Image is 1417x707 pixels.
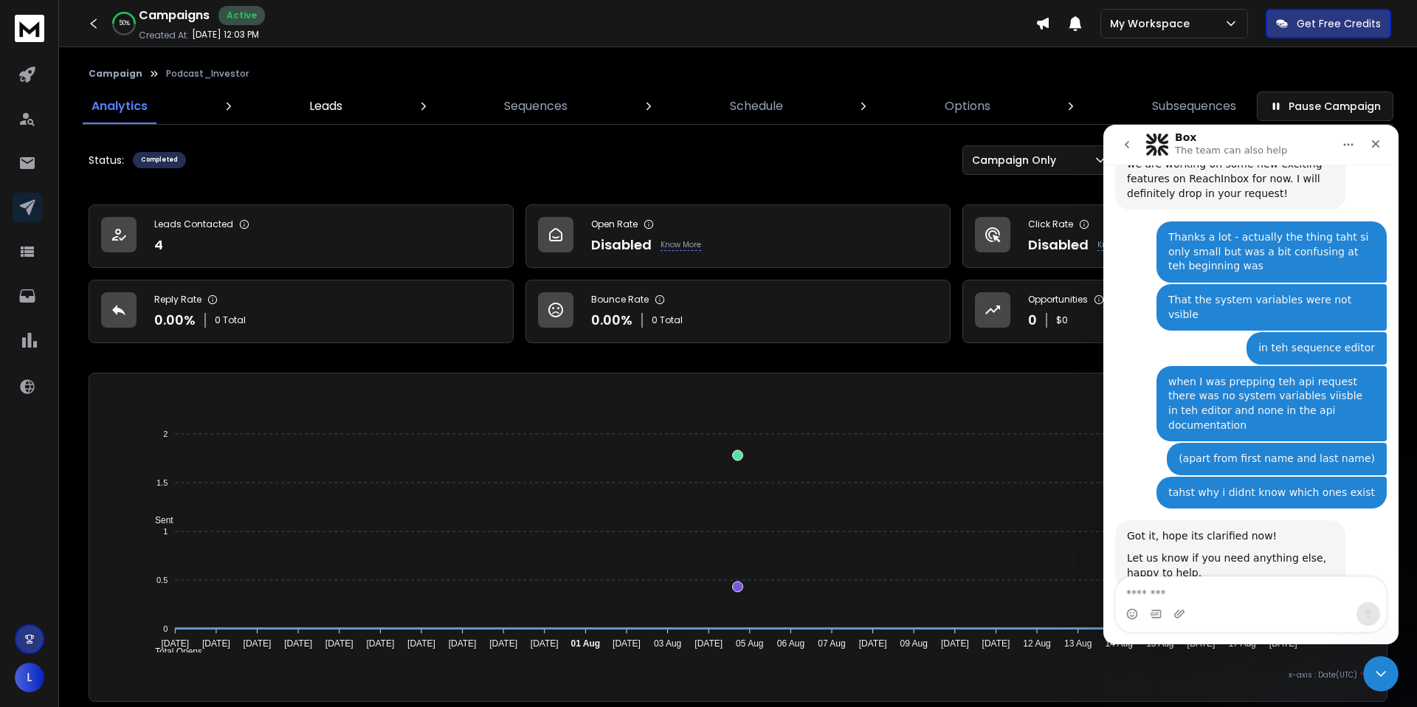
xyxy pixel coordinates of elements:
[202,638,230,649] tspan: [DATE]
[144,515,173,525] span: Sent
[591,310,632,331] p: 0.00 %
[972,153,1062,168] p: Campaign Only
[1363,656,1399,692] iframe: Intercom live chat
[154,294,201,306] p: Reply Rate
[1064,638,1092,649] tspan: 13 Aug
[661,239,701,251] p: Know More
[309,97,342,115] p: Leads
[1028,310,1037,331] p: 0
[89,153,124,168] p: Status:
[15,663,44,692] button: L
[777,638,804,649] tspan: 06 Aug
[164,527,168,536] tspan: 1
[89,68,142,80] button: Campaign
[156,576,168,584] tspan: 0.5
[613,638,641,649] tspan: [DATE]
[139,30,189,41] p: Created At:
[1106,638,1133,649] tspan: 14 Aug
[1147,638,1174,649] tspan: 15 Aug
[133,152,186,168] div: Completed
[154,310,196,331] p: 0.00 %
[89,280,514,343] a: Reply Rate0.00%0 Total
[154,218,233,230] p: Leads Contacted
[495,89,576,124] a: Sequences
[144,646,202,657] span: Total Opens
[591,235,652,255] p: Disabled
[1152,97,1236,115] p: Subsequences
[218,6,265,25] div: Active
[1269,638,1297,649] tspan: [DATE]
[89,204,514,268] a: Leads Contacted4
[504,97,568,115] p: Sequences
[571,638,601,649] tspan: 01 Aug
[936,89,999,124] a: Options
[162,638,190,649] tspan: [DATE]
[119,19,130,28] p: 50 %
[164,430,168,438] tspan: 2
[859,638,887,649] tspan: [DATE]
[166,68,249,80] p: Podcast_Investor
[721,89,792,124] a: Schedule
[1110,16,1196,31] p: My Workspace
[695,638,723,649] tspan: [DATE]
[113,669,1363,680] p: x-axis : Date(UTC)
[449,638,477,649] tspan: [DATE]
[531,638,559,649] tspan: [DATE]
[1024,638,1051,649] tspan: 12 Aug
[490,638,518,649] tspan: [DATE]
[941,638,969,649] tspan: [DATE]
[285,638,313,649] tspan: [DATE]
[945,97,990,115] p: Options
[92,97,148,115] p: Analytics
[139,7,210,24] h1: Campaigns
[1257,92,1393,121] button: Pause Campaign
[1266,9,1391,38] button: Get Free Credits
[1103,125,1399,644] iframe: Intercom live chat
[1028,218,1073,230] p: Click Rate
[818,638,846,649] tspan: 07 Aug
[1097,239,1138,251] p: Know More
[1229,638,1256,649] tspan: 17 Aug
[652,314,683,326] p: 0 Total
[736,638,763,649] tspan: 05 Aug
[591,294,649,306] p: Bounce Rate
[525,280,951,343] a: Bounce Rate0.00%0 Total
[367,638,395,649] tspan: [DATE]
[1028,235,1089,255] p: Disabled
[900,638,928,649] tspan: 09 Aug
[154,235,163,255] p: 4
[156,478,168,487] tspan: 1.5
[407,638,435,649] tspan: [DATE]
[730,97,783,115] p: Schedule
[525,204,951,268] a: Open RateDisabledKnow More
[1028,294,1088,306] p: Opportunities
[962,204,1387,268] a: Click RateDisabledKnow More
